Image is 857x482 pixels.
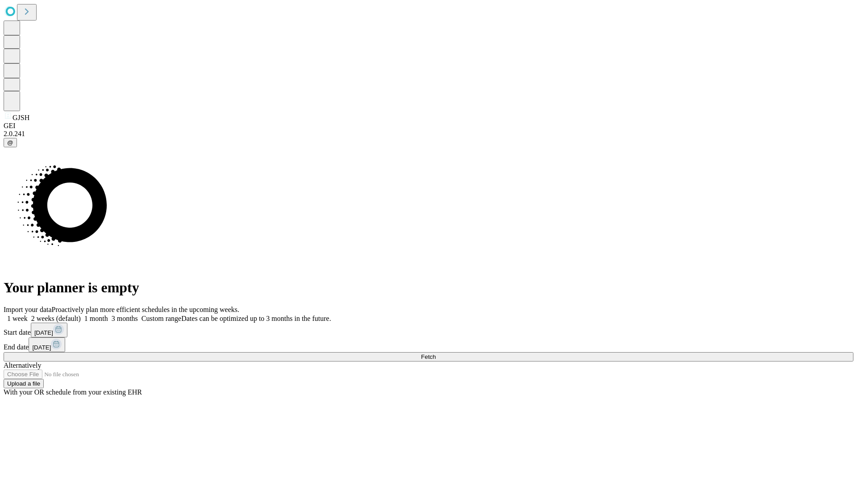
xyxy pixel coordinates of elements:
div: 2.0.241 [4,130,853,138]
span: GJSH [12,114,29,121]
span: Custom range [141,315,181,322]
span: [DATE] [34,329,53,336]
span: @ [7,139,13,146]
span: 1 week [7,315,28,322]
button: [DATE] [29,337,65,352]
div: End date [4,337,853,352]
span: With your OR schedule from your existing EHR [4,388,142,396]
h1: Your planner is empty [4,279,853,296]
span: 3 months [112,315,138,322]
span: Dates can be optimized up to 3 months in the future. [181,315,331,322]
div: Start date [4,323,853,337]
button: [DATE] [31,323,67,337]
span: Alternatively [4,361,41,369]
span: Fetch [421,353,436,360]
div: GEI [4,122,853,130]
span: 1 month [84,315,108,322]
span: 2 weeks (default) [31,315,81,322]
button: Upload a file [4,379,44,388]
button: Fetch [4,352,853,361]
button: @ [4,138,17,147]
span: Import your data [4,306,52,313]
span: Proactively plan more efficient schedules in the upcoming weeks. [52,306,239,313]
span: [DATE] [32,344,51,351]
